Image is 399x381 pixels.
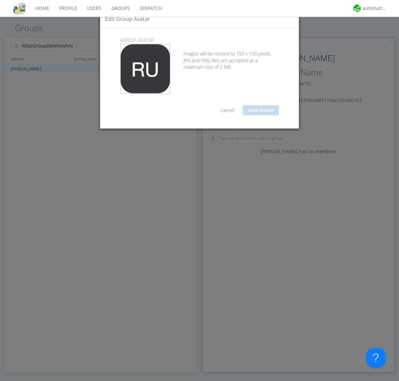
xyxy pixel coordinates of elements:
[120,44,279,70] div: Images will be resized to 150 x 150 pixels. JPG and PNG files are accepted at a maximum size of 2...
[13,2,25,14] img: cddb5a64eb264b2086981ab96f4c1ba7
[220,107,234,113] a: Cancel
[243,105,279,115] button: Save Avatar
[121,44,170,93] img: 373638.png
[353,5,361,12] img: d2d01cd9b4174d08988066c6d424eccd
[105,15,150,23] h4: Edit group Avatar
[115,37,284,44] p: group Avatar
[362,5,387,12] div: automation+atlas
